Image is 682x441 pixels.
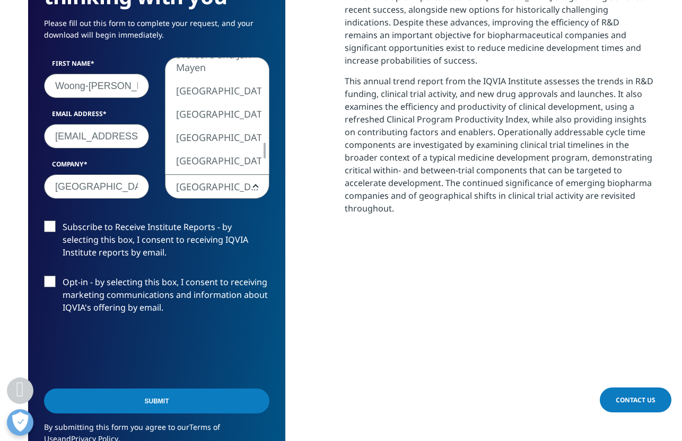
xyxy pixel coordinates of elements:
[44,389,269,413] input: Submit
[44,331,205,372] iframe: reCAPTCHA
[44,109,149,124] label: Email Address
[44,276,269,320] label: Opt-in - by selecting this box, I consent to receiving marketing communications and information a...
[165,149,262,172] li: [GEOGRAPHIC_DATA]
[165,126,262,149] li: [GEOGRAPHIC_DATA]
[44,59,149,74] label: First Name
[165,43,262,79] li: Svalbard and Jan Mayen
[345,75,654,223] p: This annual trend report from the IQVIA Institute assesses the trends in R&D funding, clinical tr...
[44,17,269,49] p: Please fill out this form to complete your request, and your download will begin immediately.
[165,174,270,199] span: New Caledonia
[44,220,269,264] label: Subscribe to Receive Institute Reports - by selecting this box, I consent to receiving IQVIA Inst...
[165,102,262,126] li: [GEOGRAPHIC_DATA]
[165,175,269,199] span: New Caledonia
[616,395,655,404] span: Contact Us
[44,160,149,174] label: Company
[600,387,671,412] a: Contact Us
[7,409,33,436] button: Open Preferences
[165,172,262,196] li: [GEOGRAPHIC_DATA]
[165,79,262,102] li: [GEOGRAPHIC_DATA]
